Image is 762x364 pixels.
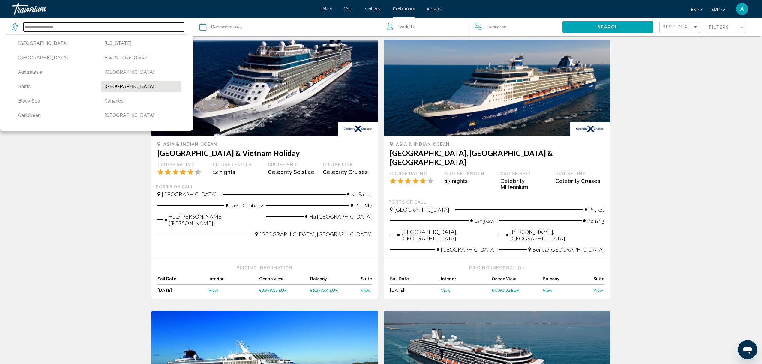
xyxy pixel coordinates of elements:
[393,7,415,11] a: Croisières
[709,25,730,30] span: Filters
[199,18,375,36] button: December2025
[562,21,653,32] button: Search
[213,169,262,175] div: 12 nights
[323,162,372,167] div: Cruise Line
[310,276,361,285] div: Balcony
[555,171,604,176] div: Cruise Line
[706,22,746,34] button: Filter
[593,276,604,285] div: Suite
[388,199,606,205] div: Ports of call
[390,148,604,166] h3: [GEOGRAPHIC_DATA], [GEOGRAPHIC_DATA] & [GEOGRAPHIC_DATA]
[691,5,702,14] button: Changer de langue
[101,81,182,92] button: [GEOGRAPHIC_DATA]
[492,288,519,293] span: €4,093.32 EUR
[15,52,95,64] button: [GEOGRAPHIC_DATA]
[163,142,217,147] span: Asia & Indian Ocean
[361,288,372,293] a: View
[213,162,262,167] div: Cruise Length
[543,288,552,293] span: View
[151,40,378,136] img: 1595417034.jpg
[396,142,450,147] span: Asia & Indian Ocean
[323,169,372,175] div: Celebrity Cruises
[593,288,603,293] span: View
[390,276,441,285] div: Sail Date
[338,122,378,136] img: celebritynew_resized.gif
[15,67,95,78] button: Australasia
[441,246,496,253] span: [GEOGRAPHIC_DATA]
[310,288,361,293] a: €6,390.64 EUR
[394,206,449,213] span: [GEOGRAPHIC_DATA]
[487,23,506,31] span: 0
[169,213,263,226] span: Hue/[PERSON_NAME] ([PERSON_NAME])
[156,184,373,189] div: Ports of call
[211,25,233,29] span: December
[361,288,370,293] span: View
[101,110,182,121] button: [GEOGRAPHIC_DATA]
[259,288,310,293] a: €3,999.15 EUR
[593,288,604,293] a: View
[268,169,317,175] div: Celebrity Solstice
[441,288,451,293] span: View
[229,202,263,209] span: Laem Chabang
[381,18,562,36] button: Travelers: 2 adults, 0 children
[15,124,95,136] button: [GEOGRAPHIC_DATA]
[15,110,95,121] button: Caribbean
[310,288,338,293] span: €6,390.64 EUR
[157,162,207,167] div: Cruise Rating
[157,265,372,270] div: Pricing Information
[738,340,757,359] iframe: Bouton de lancement de la fenêtre de messagerie
[384,40,610,136] img: 1595415455.jpg
[734,3,750,15] button: Menu utilisateur
[15,38,95,49] button: [GEOGRAPHIC_DATA]
[12,3,313,15] a: Travorium
[259,288,287,293] span: €3,999.15 EUR
[15,81,95,92] button: Baltic
[532,246,604,253] span: Benoa/[GEOGRAPHIC_DATA]
[268,162,317,167] div: Cruise Ship
[587,217,604,224] span: Penang
[208,288,218,293] span: View
[691,7,697,12] font: en
[259,276,310,285] div: Ocean View
[543,276,594,285] div: Balcony
[211,23,243,31] div: 2025
[351,191,372,198] span: Ko Samui
[355,202,372,209] span: Phu My
[597,25,618,30] span: Search
[101,67,182,78] button: [GEOGRAPHIC_DATA]
[427,7,442,11] a: Activités
[157,288,208,293] div: [DATE]
[208,288,259,293] a: View
[500,178,550,190] div: Celebrity Millennium
[390,171,439,176] div: Cruise Rating
[101,52,182,64] button: Asia & Indian Ocean
[589,206,604,213] span: Phuket
[400,23,415,31] span: 2
[401,228,496,242] span: [GEOGRAPHIC_DATA], [GEOGRAPHIC_DATA]
[402,25,415,29] span: Adults
[663,25,694,29] span: Best Deals
[492,276,543,285] div: Ocean View
[490,25,506,29] span: Children
[390,288,441,293] div: [DATE]
[157,148,372,157] h3: [GEOGRAPHIC_DATA] & Vietnam Holiday
[390,265,604,270] div: Pricing Information
[492,288,543,293] a: €4,093.32 EUR
[663,25,698,30] mat-select: Sort by
[474,217,496,224] span: Langkawi
[208,276,259,285] div: Interior
[344,7,353,11] font: Vols
[309,213,372,220] span: Ha [GEOGRAPHIC_DATA]
[319,7,332,11] a: Hôtels
[740,6,744,12] font: À
[500,171,550,176] div: Cruise Ship
[445,178,494,184] div: 13 nights
[15,95,95,107] button: Black Sea
[365,7,381,11] a: Voitures
[570,122,610,136] img: celebritynew_resized.gif
[157,276,208,285] div: Sail Date
[555,178,604,184] div: Celebrity Cruises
